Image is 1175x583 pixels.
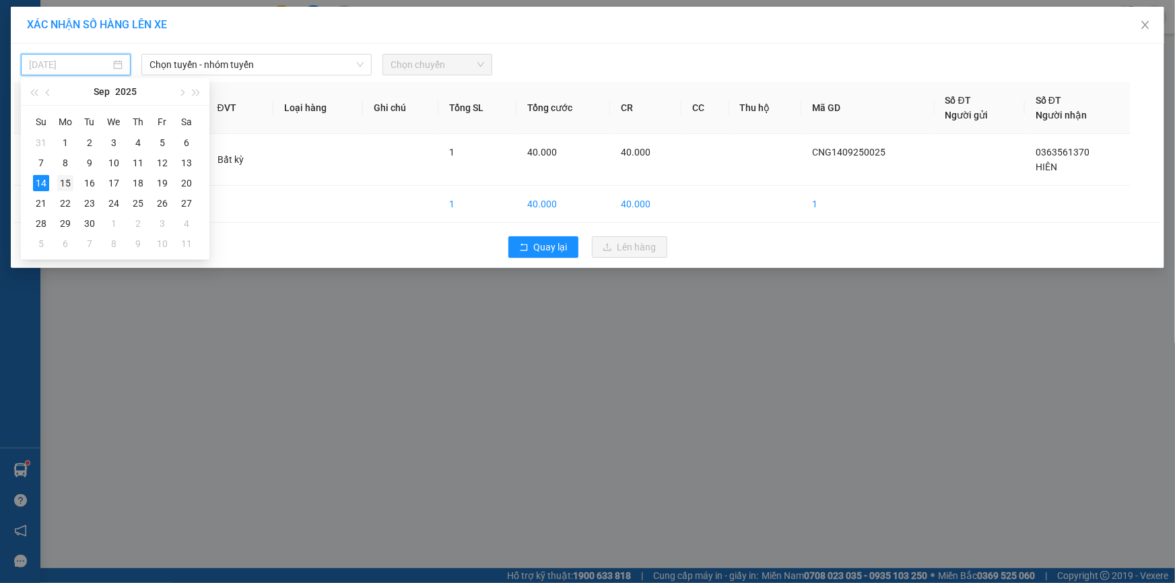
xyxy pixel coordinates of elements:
[77,111,102,133] th: Tu
[154,236,170,252] div: 10
[438,186,516,223] td: 1
[438,82,516,134] th: Tổng SL
[1140,20,1151,30] span: close
[130,236,146,252] div: 9
[29,213,53,234] td: 2025-09-28
[621,147,650,158] span: 40.000
[11,11,78,44] div: Cầu Ngang
[53,234,77,254] td: 2025-10-06
[150,173,174,193] td: 2025-09-19
[130,135,146,151] div: 4
[126,234,150,254] td: 2025-10-09
[126,213,150,234] td: 2025-10-02
[102,133,126,153] td: 2025-09-03
[154,195,170,211] div: 26
[77,213,102,234] td: 2025-09-30
[1127,7,1164,44] button: Close
[53,193,77,213] td: 2025-09-22
[150,111,174,133] th: Fr
[33,236,49,252] div: 5
[102,173,126,193] td: 2025-09-17
[102,111,126,133] th: We
[174,173,199,193] td: 2025-09-20
[178,175,195,191] div: 20
[681,82,729,134] th: CC
[77,153,102,173] td: 2025-09-09
[81,155,98,171] div: 9
[29,153,53,173] td: 2025-09-07
[102,234,126,254] td: 2025-10-08
[1036,95,1061,106] span: Số ĐT
[33,155,49,171] div: 7
[33,135,49,151] div: 31
[945,95,971,106] span: Số ĐT
[77,234,102,254] td: 2025-10-07
[126,193,150,213] td: 2025-09-25
[801,82,934,134] th: Mã GD
[106,195,122,211] div: 24
[1036,162,1057,172] span: HIÊN
[519,242,529,253] span: rollback
[130,175,146,191] div: 18
[449,147,455,158] span: 1
[77,173,102,193] td: 2025-09-16
[178,155,195,171] div: 13
[106,215,122,232] div: 1
[29,173,53,193] td: 2025-09-14
[149,55,364,75] span: Chọn tuyến - nhóm tuyến
[610,186,681,223] td: 40.000
[154,155,170,171] div: 12
[33,175,49,191] div: 14
[53,173,77,193] td: 2025-09-15
[27,18,167,31] span: XÁC NHẬN SỐ HÀNG LÊN XE
[516,82,610,134] th: Tổng cước
[527,147,557,158] span: 40.000
[174,111,199,133] th: Sa
[516,186,610,223] td: 40.000
[57,175,73,191] div: 15
[57,155,73,171] div: 8
[801,186,934,223] td: 1
[106,135,122,151] div: 3
[150,153,174,173] td: 2025-09-12
[57,195,73,211] div: 22
[81,215,98,232] div: 30
[102,153,126,173] td: 2025-09-10
[29,193,53,213] td: 2025-09-21
[150,234,174,254] td: 2025-10-10
[534,240,568,254] span: Quay lại
[356,61,364,69] span: down
[207,134,273,186] td: Bất kỳ
[154,135,170,151] div: 5
[106,155,122,171] div: 10
[88,42,224,58] div: HIÊN
[508,236,578,258] button: rollbackQuay lại
[106,236,122,252] div: 8
[1036,110,1087,121] span: Người nhận
[126,173,150,193] td: 2025-09-18
[174,153,199,173] td: 2025-09-13
[29,111,53,133] th: Su
[57,135,73,151] div: 1
[174,234,199,254] td: 2025-10-11
[273,82,363,134] th: Loại hàng
[106,175,122,191] div: 17
[154,175,170,191] div: 19
[126,111,150,133] th: Th
[174,133,199,153] td: 2025-09-06
[10,85,80,101] div: 40.000
[130,215,146,232] div: 2
[53,133,77,153] td: 2025-09-01
[945,110,988,121] span: Người gửi
[178,135,195,151] div: 6
[130,155,146,171] div: 11
[11,13,32,27] span: Gửi:
[391,55,484,75] span: Chọn chuyến
[77,133,102,153] td: 2025-09-02
[10,86,31,100] span: CR :
[174,193,199,213] td: 2025-09-27
[77,193,102,213] td: 2025-09-23
[115,78,137,105] button: 2025
[178,215,195,232] div: 4
[88,11,120,26] span: Nhận:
